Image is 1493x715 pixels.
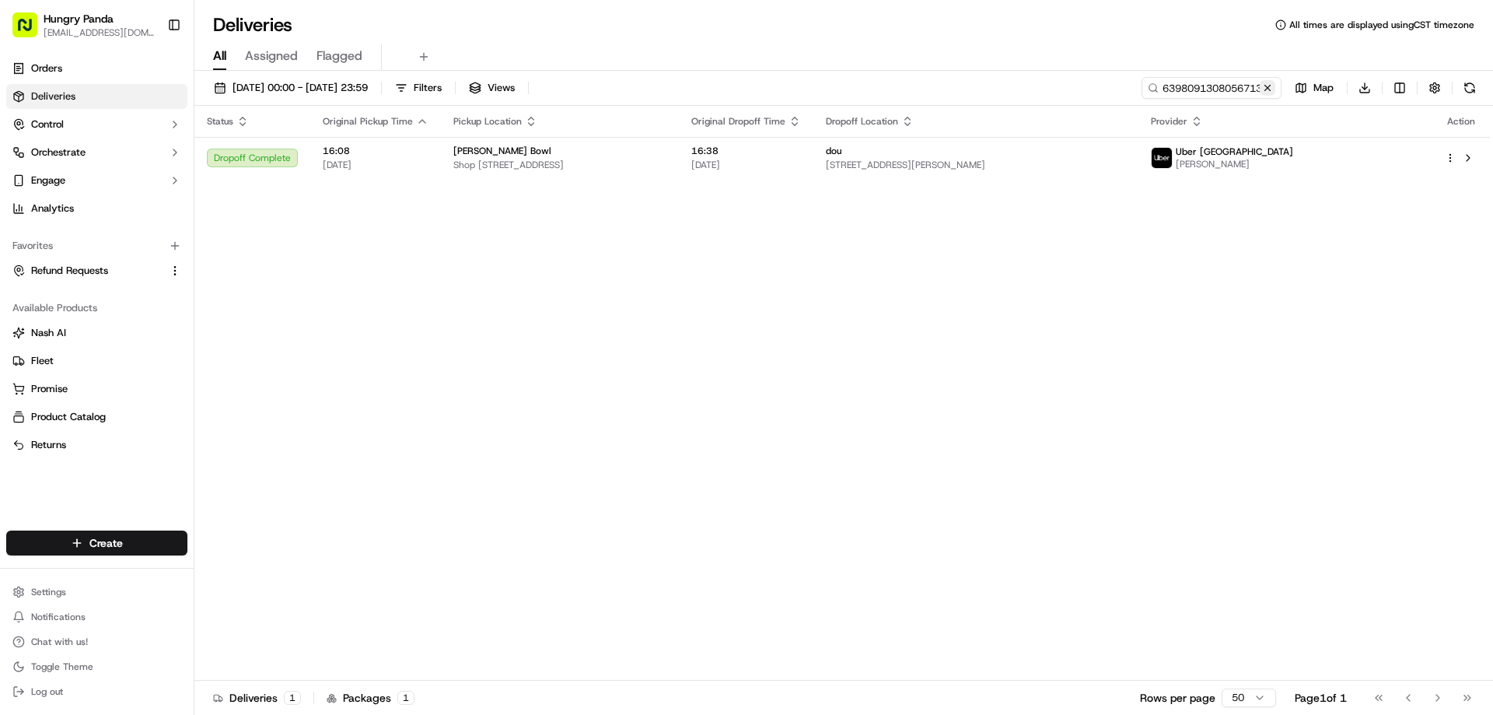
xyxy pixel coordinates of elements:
div: We're available if you need us! [70,164,214,177]
button: See all [241,199,283,218]
p: Welcome 👋 [16,62,283,87]
span: [DATE] 00:00 - [DATE] 23:59 [233,81,368,95]
span: Shop [STREET_ADDRESS] [453,159,666,171]
a: 💻API Documentation [125,342,256,370]
button: Product Catalog [6,405,187,429]
span: Dropoff Location [826,115,898,128]
a: Refund Requests [12,264,163,278]
button: Settings [6,581,187,603]
span: Uber [GEOGRAPHIC_DATA] [1176,145,1293,158]
span: Map [1313,81,1334,95]
a: Nash AI [12,326,181,340]
div: Action [1445,115,1477,128]
span: [STREET_ADDRESS][PERSON_NAME] [826,159,1125,171]
button: Hungry Panda [44,11,114,26]
img: uber-new-logo.jpeg [1152,148,1172,168]
a: 📗Knowledge Base [9,342,125,370]
span: All times are displayed using CST timezone [1289,19,1474,31]
button: Refund Requests [6,258,187,283]
button: Engage [6,168,187,193]
span: Views [488,81,515,95]
span: 16:38 [691,145,801,157]
span: Engage [31,173,65,188]
span: Pylon [155,386,188,398]
button: Hungry Panda[EMAIL_ADDRESS][DOMAIN_NAME] [6,6,161,44]
button: Promise [6,377,187,401]
span: Settings [31,586,66,598]
div: Start new chat [70,149,255,164]
span: Control [31,117,64,131]
button: Toggle Theme [6,656,187,678]
span: Analytics [31,202,74,216]
img: 1736555255976-a54dd68f-1ca7-489b-9aae-adbdc363a1c4 [16,149,44,177]
div: Packages [327,690,414,706]
span: Pickup Location [453,115,522,128]
button: Notifications [6,606,187,628]
span: Filters [414,81,442,95]
span: Fleet [31,354,54,368]
span: Returns [31,438,66,452]
button: Chat with us! [6,631,187,653]
div: 1 [284,691,301,705]
span: 8月27日 [138,283,174,296]
h1: Deliveries [213,12,292,37]
div: Page 1 of 1 [1295,690,1347,706]
button: Orchestrate [6,140,187,165]
span: [DATE] [691,159,801,171]
span: Log out [31,685,63,698]
a: Promise [12,382,181,396]
span: Status [207,115,233,128]
span: Nash AI [31,326,66,340]
span: Product Catalog [31,410,106,424]
img: 1736555255976-a54dd68f-1ca7-489b-9aae-adbdc363a1c4 [31,284,44,296]
div: Available Products [6,296,187,321]
button: Log out [6,681,187,703]
input: Type to search [1142,77,1281,99]
span: [PERSON_NAME] [1176,158,1293,170]
span: Deliveries [31,89,75,103]
span: Provider [1151,115,1187,128]
button: Filters [388,77,449,99]
input: Got a question? Start typing here... [40,100,280,117]
button: Start new chat [264,153,283,172]
div: 1 [397,691,414,705]
img: Asif Zaman Khan [16,268,40,293]
span: Refund Requests [31,264,108,278]
span: dou [826,145,841,157]
span: Promise [31,382,68,396]
span: • [129,283,135,296]
a: Product Catalog [12,410,181,424]
a: Powered byPylon [110,385,188,398]
span: Chat with us! [31,636,88,648]
div: Favorites [6,233,187,258]
a: Returns [12,438,181,452]
button: Returns [6,433,187,457]
div: Deliveries [213,690,301,706]
div: 📗 [16,349,28,362]
span: Create [89,535,123,551]
span: Notifications [31,611,86,623]
span: API Documentation [147,348,250,363]
span: 16:08 [323,145,428,157]
button: [EMAIL_ADDRESS][DOMAIN_NAME] [44,26,155,39]
span: 9月17日 [60,241,96,254]
span: Flagged [316,47,362,65]
span: Assigned [245,47,298,65]
span: All [213,47,226,65]
button: Control [6,112,187,137]
button: Map [1288,77,1341,99]
button: Refresh [1459,77,1481,99]
button: Nash AI [6,321,187,345]
a: Orders [6,56,187,81]
span: Toggle Theme [31,661,93,673]
p: Rows per page [1140,690,1215,706]
button: Fleet [6,349,187,373]
span: [PERSON_NAME] Bowl [453,145,551,157]
span: Knowledge Base [31,348,119,363]
span: Orders [31,61,62,75]
a: Deliveries [6,84,187,109]
span: [DATE] [323,159,428,171]
button: [DATE] 00:00 - [DATE] 23:59 [207,77,375,99]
